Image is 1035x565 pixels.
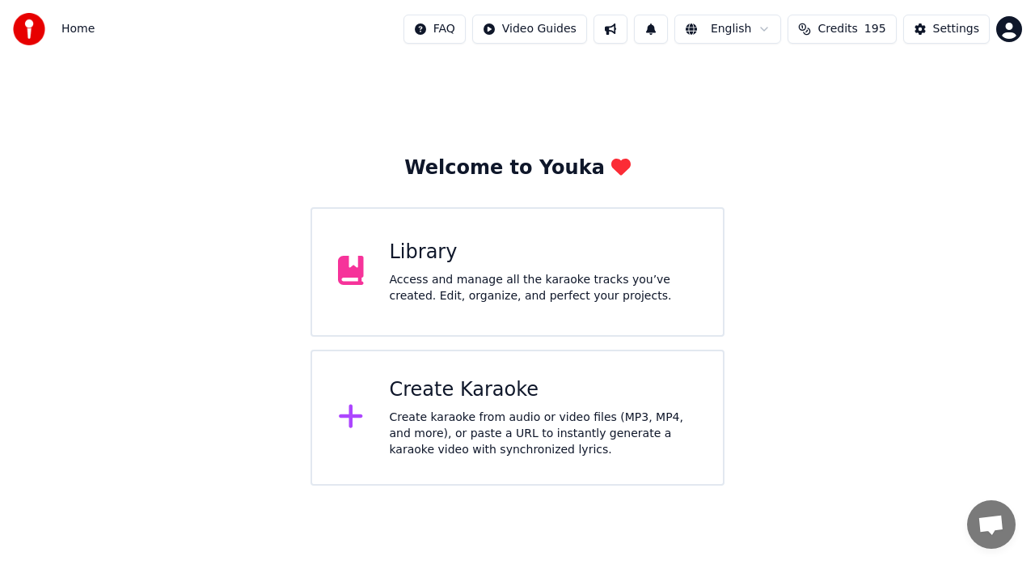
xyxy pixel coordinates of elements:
div: Settings [933,21,979,37]
span: Credits [817,21,857,37]
span: 195 [864,21,886,37]
div: Access and manage all the karaoke tracks you’ve created. Edit, organize, and perfect your projects. [390,272,698,304]
button: FAQ [403,15,466,44]
a: Open chat [967,500,1016,549]
span: Home [61,21,95,37]
button: Settings [903,15,990,44]
img: youka [13,13,45,45]
div: Create karaoke from audio or video files (MP3, MP4, and more), or paste a URL to instantly genera... [390,410,698,458]
div: Welcome to Youka [404,155,631,181]
nav: breadcrumb [61,21,95,37]
button: Video Guides [472,15,587,44]
button: Credits195 [788,15,896,44]
div: Library [390,240,698,266]
div: Create Karaoke [390,377,698,403]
